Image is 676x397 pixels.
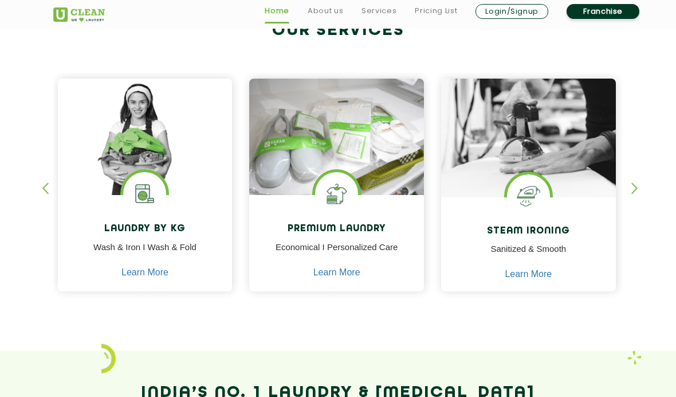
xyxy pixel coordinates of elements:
[361,4,396,18] a: Services
[315,172,358,215] img: Shoes Cleaning
[308,4,343,18] a: About us
[123,172,166,215] img: laundry washing machine
[313,267,360,278] a: Learn More
[258,224,415,235] h4: Premium Laundry
[249,79,424,195] img: laundry done shoes and clothes
[441,79,616,219] img: clothes ironed
[475,4,548,19] a: Login/Signup
[505,269,552,279] a: Learn More
[450,243,607,268] p: Sanitized & Smooth
[121,267,168,278] a: Learn More
[66,241,224,267] p: Wash & Iron I Wash & Fold
[53,7,105,22] img: UClean Laundry and Dry Cleaning
[58,79,233,195] img: a girl with laundry basket
[66,224,224,235] h4: Laundry by Kg
[265,4,289,18] a: Home
[53,21,623,40] h2: Our Services
[567,4,639,19] a: Franchise
[450,226,607,237] h4: Steam Ironing
[101,344,116,373] img: icon_2.png
[507,174,550,217] img: steam iron
[258,241,415,267] p: Economical I Personalized Care
[415,4,457,18] a: Pricing List
[627,351,642,365] img: Laundry wash and iron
